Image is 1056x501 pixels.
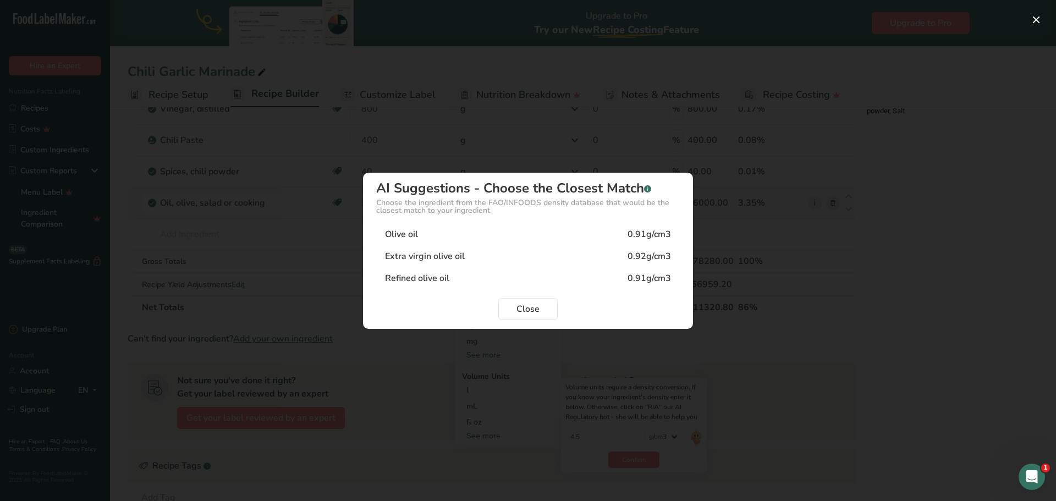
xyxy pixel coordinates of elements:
div: AI Suggestions - Choose the Closest Match [376,181,680,195]
div: Choose the ingredient from the FAO/INFOODS density database that would be the closest match to yo... [376,199,680,214]
div: Olive oil [385,228,418,241]
iframe: Intercom live chat [1019,464,1045,490]
div: 0.92g/cm3 [628,250,671,263]
span: Close [516,302,540,316]
div: 0.91g/cm3 [628,228,671,241]
div: 0.91g/cm3 [628,272,671,285]
button: Close [498,298,558,320]
div: Extra virgin olive oil [385,250,465,263]
span: 1 [1041,464,1050,472]
div: Refined olive oil [385,272,449,285]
